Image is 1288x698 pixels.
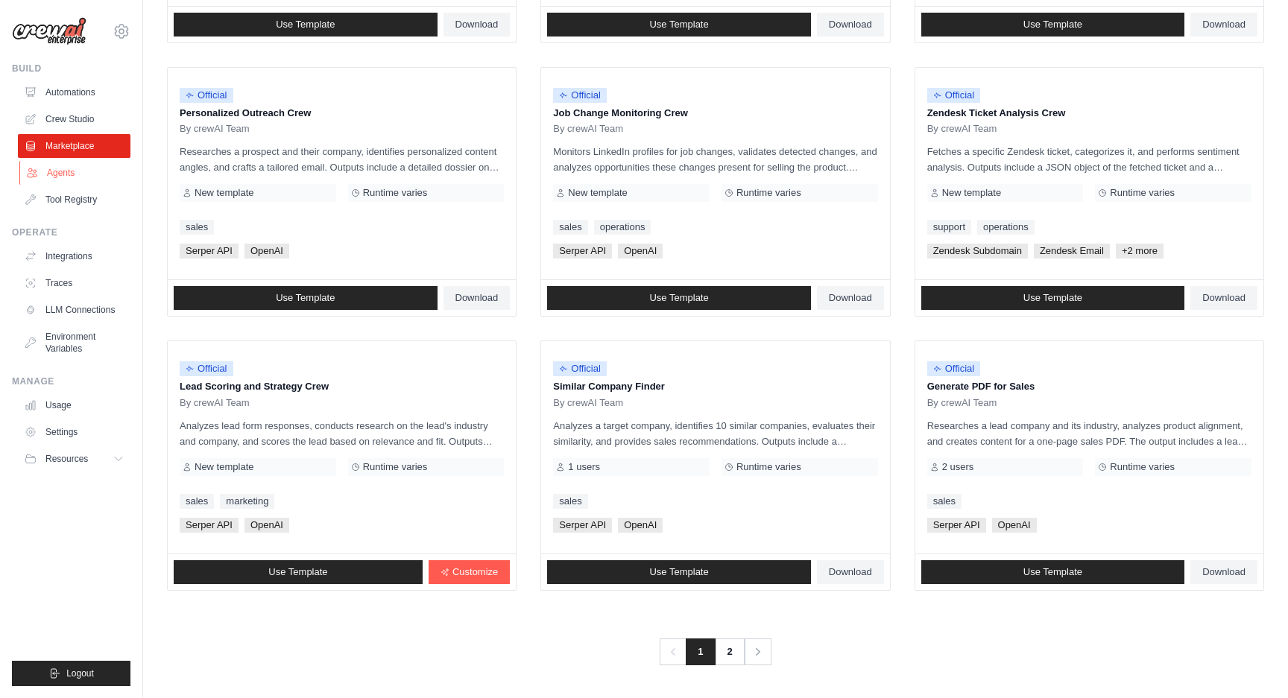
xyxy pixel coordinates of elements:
a: Tool Registry [18,188,130,212]
a: Use Template [547,13,811,37]
span: Resources [45,453,88,465]
a: Agents [19,161,132,185]
span: Runtime varies [363,187,428,199]
span: Use Template [276,292,335,304]
a: Download [1190,286,1257,310]
span: Use Template [649,566,708,578]
span: 1 users [568,461,600,473]
a: support [927,220,971,235]
p: Fetches a specific Zendesk ticket, categorizes it, and performs sentiment analysis. Outputs inclu... [927,144,1251,175]
span: Use Template [268,566,327,578]
span: Use Template [1023,566,1082,578]
span: 1 [686,638,715,665]
a: sales [180,494,214,509]
p: Job Change Monitoring Crew [553,106,877,121]
span: Use Template [649,292,708,304]
span: Download [455,19,499,31]
a: Use Template [921,560,1185,584]
a: Integrations [18,244,130,268]
a: marketing [220,494,274,509]
span: Official [553,361,607,376]
span: By crewAI Team [553,397,623,409]
a: Download [817,286,884,310]
a: sales [553,220,587,235]
span: New template [568,187,627,199]
a: sales [927,494,962,509]
a: Use Template [921,286,1185,310]
a: sales [180,220,214,235]
img: Logo [12,17,86,45]
a: Marketplace [18,134,130,158]
a: Use Template [174,286,438,310]
span: Serper API [553,518,612,533]
span: Use Template [1023,292,1082,304]
a: LLM Connections [18,298,130,322]
span: New template [195,461,253,473]
span: By crewAI Team [927,123,997,135]
span: Runtime varies [363,461,428,473]
span: Download [829,292,872,304]
p: Analyzes lead form responses, conducts research on the lead's industry and company, and scores th... [180,418,504,449]
span: Use Template [649,19,708,31]
a: Use Template [174,13,438,37]
span: By crewAI Team [180,123,250,135]
span: By crewAI Team [180,397,250,409]
a: Crew Studio [18,107,130,131]
p: Personalized Outreach Crew [180,106,504,121]
nav: Pagination [660,638,771,665]
a: operations [594,220,651,235]
span: OpenAI [244,518,289,533]
span: Runtime varies [1110,187,1175,199]
span: Logout [66,667,94,679]
span: Official [927,88,981,103]
span: Serper API [180,244,239,258]
a: Customize [429,560,510,584]
span: Official [927,361,981,376]
span: Serper API [553,244,612,258]
span: Download [829,19,872,31]
a: Automations [18,80,130,104]
span: Download [829,566,872,578]
button: Resources [18,447,130,471]
span: OpenAI [244,244,289,258]
span: OpenAI [618,518,663,533]
p: Generate PDF for Sales [927,379,1251,394]
span: Download [455,292,499,304]
span: Download [1202,292,1246,304]
a: Use Template [921,13,1185,37]
span: Official [553,88,607,103]
span: Runtime varies [736,187,801,199]
a: Download [1190,13,1257,37]
span: By crewAI Team [927,397,997,409]
span: New template [195,187,253,199]
p: Zendesk Ticket Analysis Crew [927,106,1251,121]
button: Logout [12,661,130,686]
span: Zendesk Subdomain [927,244,1028,258]
span: New template [942,187,1001,199]
div: Build [12,63,130,74]
p: Similar Company Finder [553,379,877,394]
p: Monitors LinkedIn profiles for job changes, validates detected changes, and analyzes opportunitie... [553,144,877,175]
a: Download [817,13,884,37]
a: Download [443,286,511,310]
span: OpenAI [618,244,663,258]
span: Runtime varies [1110,461,1175,473]
a: operations [977,220,1035,235]
span: OpenAI [992,518,1037,533]
a: Download [1190,560,1257,584]
span: Serper API [180,518,239,533]
a: sales [553,494,587,509]
a: Download [443,13,511,37]
div: Operate [12,226,130,238]
p: Analyzes a target company, identifies 10 similar companies, evaluates their similarity, and provi... [553,418,877,449]
span: Official [180,88,233,103]
span: Runtime varies [736,461,801,473]
span: Use Template [1023,19,1082,31]
p: Researches a lead company and its industry, analyzes product alignment, and creates content for a... [927,418,1251,449]
p: Lead Scoring and Strategy Crew [180,379,504,394]
span: Official [180,361,233,376]
a: Use Template [547,560,811,584]
a: Usage [18,393,130,417]
span: Customize [452,566,498,578]
a: Download [817,560,884,584]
